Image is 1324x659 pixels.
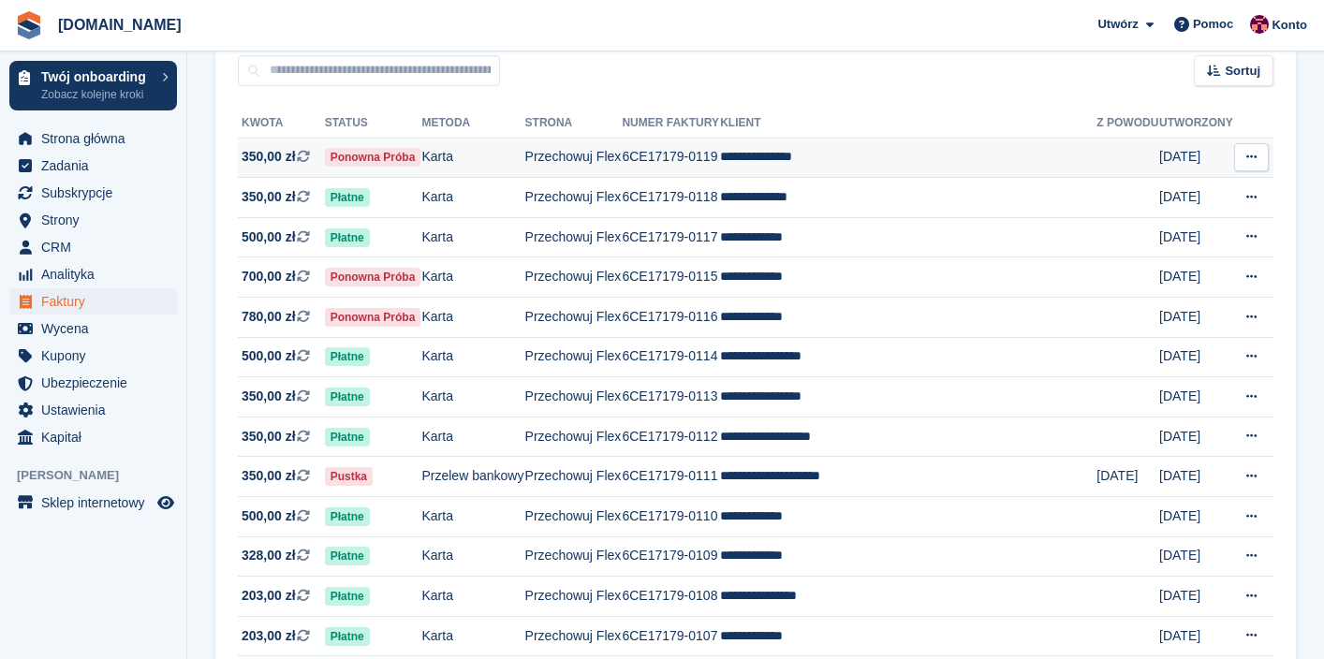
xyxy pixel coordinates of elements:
td: Karta [421,536,524,577]
span: Ponowna próba [325,308,421,327]
a: menu [9,424,177,450]
td: [DATE] [1159,577,1234,617]
td: 6CE17179-0111 [622,457,720,497]
a: menu [9,315,177,342]
span: 203,00 zł [242,626,296,646]
td: 6CE17179-0119 [622,138,720,178]
th: Status [325,109,422,139]
td: [DATE] [1159,457,1234,497]
td: 6CE17179-0110 [622,497,720,537]
span: Kapitał [41,424,154,450]
th: Utworzony [1159,109,1234,139]
td: Przechowuj Flex [525,257,623,298]
td: [DATE] [1159,497,1234,537]
span: Sklep internetowy [41,490,154,516]
td: Karta [421,298,524,338]
td: [DATE] [1159,377,1234,417]
td: 6CE17179-0118 [622,178,720,218]
td: 6CE17179-0113 [622,377,720,417]
span: Płatne [325,547,370,565]
span: Sortuj [1225,62,1260,81]
span: 328,00 zł [242,546,296,565]
a: menu [9,261,177,287]
span: Płatne [325,507,370,526]
a: menu [9,125,177,152]
span: Konto [1272,16,1307,35]
td: Karta [421,337,524,377]
span: Płatne [325,627,370,646]
span: Faktury [41,288,154,315]
span: Pustka [325,467,373,486]
span: 350,00 zł [242,387,296,406]
td: Przechowuj Flex [525,536,623,577]
p: Twój onboarding [41,70,153,83]
td: 6CE17179-0108 [622,577,720,617]
span: Utwórz [1097,15,1138,34]
a: menu [9,234,177,260]
a: menu [9,207,177,233]
td: Karta [421,257,524,298]
a: Podgląd sklepu [154,491,177,514]
span: [PERSON_NAME] [17,466,186,485]
span: 700,00 zł [242,267,296,286]
td: Karta [421,178,524,218]
td: Przechowuj Flex [525,178,623,218]
td: Karta [421,138,524,178]
img: Mateusz Kacwin [1250,15,1269,34]
td: 6CE17179-0115 [622,257,720,298]
td: [DATE] [1096,457,1159,497]
td: Przechowuj Flex [525,217,623,257]
span: Płatne [325,428,370,447]
td: 6CE17179-0116 [622,298,720,338]
span: Płatne [325,347,370,366]
span: 350,00 zł [242,466,296,486]
span: Ponowna próba [325,148,421,167]
td: 6CE17179-0114 [622,337,720,377]
td: [DATE] [1159,257,1234,298]
td: [DATE] [1159,536,1234,577]
span: Ponowna próba [325,268,421,286]
span: Zadania [41,153,154,179]
td: Karta [421,577,524,617]
td: 6CE17179-0117 [622,217,720,257]
span: Kupony [41,343,154,369]
td: [DATE] [1159,337,1234,377]
a: menu [9,288,177,315]
span: Strony [41,207,154,233]
th: Kwota [238,109,325,139]
td: Przelew bankowy [421,457,524,497]
span: Płatne [325,587,370,606]
span: Analityka [41,261,154,287]
span: Ubezpieczenie [41,370,154,396]
a: Twój onboarding Zobacz kolejne kroki [9,61,177,110]
a: menu [9,153,177,179]
td: 6CE17179-0112 [622,417,720,457]
img: stora-icon-8386f47178a22dfd0bd8f6a31ec36ba5ce8667c1dd55bd0f319d3a0aa187defe.svg [15,11,43,39]
td: Przechowuj Flex [525,417,623,457]
a: [DOMAIN_NAME] [51,9,189,40]
td: Przechowuj Flex [525,497,623,537]
a: menu [9,180,177,206]
td: Karta [421,497,524,537]
td: Przechowuj Flex [525,337,623,377]
th: Klient [720,109,1096,139]
td: [DATE] [1159,616,1234,656]
span: 350,00 zł [242,147,296,167]
td: 6CE17179-0107 [622,616,720,656]
th: Z powodu [1096,109,1159,139]
td: Przechowuj Flex [525,377,623,417]
td: Karta [421,377,524,417]
td: Przechowuj Flex [525,457,623,497]
a: menu [9,343,177,369]
td: [DATE] [1159,298,1234,338]
td: Karta [421,417,524,457]
span: 500,00 zł [242,227,296,247]
span: 203,00 zł [242,586,296,606]
td: Przechowuj Flex [525,577,623,617]
a: menu [9,370,177,396]
td: Karta [421,616,524,656]
a: menu [9,397,177,423]
span: Wycena [41,315,154,342]
th: Metoda [421,109,524,139]
td: Przechowuj Flex [525,138,623,178]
